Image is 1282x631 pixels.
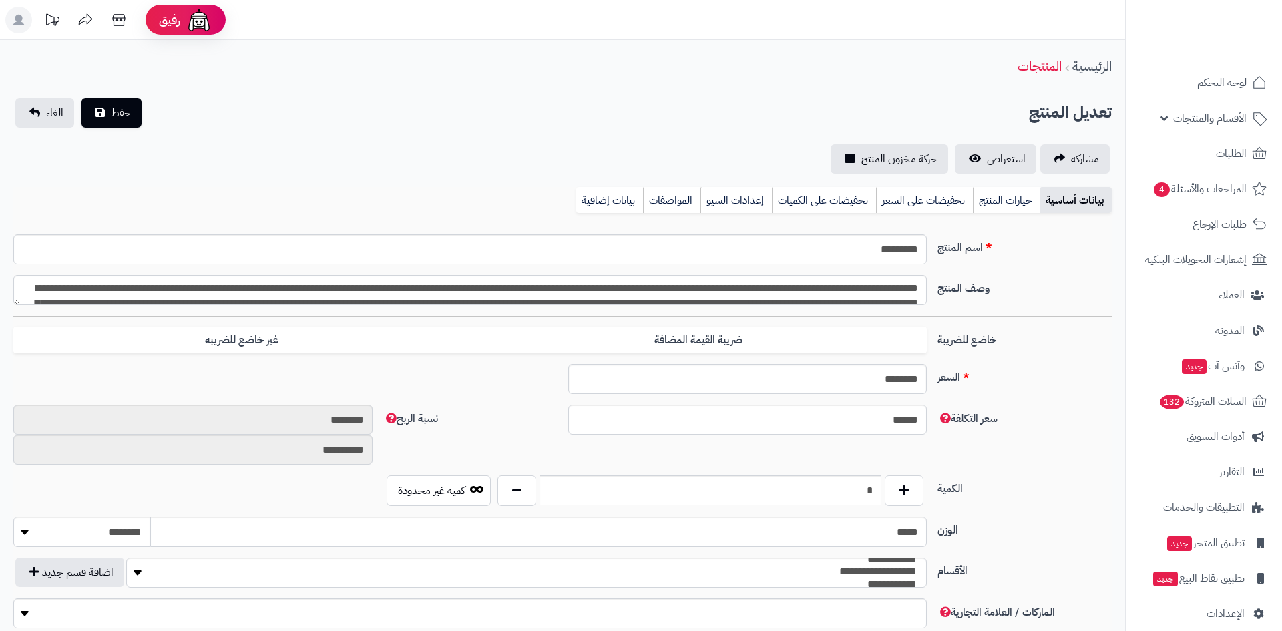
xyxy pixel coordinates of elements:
[932,475,1117,497] label: الكمية
[1134,314,1274,347] a: المدونة
[1160,395,1184,409] span: 132
[1134,244,1274,276] a: إشعارات التحويلات البنكية
[932,558,1117,579] label: الأقسام
[1181,357,1245,375] span: وآتس آب
[383,411,438,427] span: لن يظهر للعميل النهائي ويستخدم في تقارير الأرباح
[13,327,470,354] label: غير خاضع للضريبه
[955,144,1036,174] a: استعراض
[932,275,1117,296] label: وصف المنتج
[1134,456,1274,488] a: التقارير
[1152,180,1247,198] span: المراجعات والأسئلة
[81,98,142,128] button: حفظ
[937,411,998,427] span: لن يظهر للعميل النهائي ويستخدم في تقارير الأرباح
[1215,321,1245,340] span: المدونة
[700,187,772,214] a: إعدادات السيو
[1153,572,1178,586] span: جديد
[861,151,937,167] span: حركة مخزون المنتج
[1134,598,1274,630] a: الإعدادات
[46,105,63,121] span: الغاء
[576,187,643,214] a: بيانات إضافية
[1134,385,1274,417] a: السلات المتروكة132
[1134,173,1274,205] a: المراجعات والأسئلة4
[1158,392,1247,411] span: السلات المتروكة
[987,151,1026,167] span: استعراض
[973,187,1040,214] a: خيارات المنتج
[1134,67,1274,99] a: لوحة التحكم
[1134,491,1274,523] a: التطبيقات والخدمات
[1029,99,1112,126] h2: تعديل المنتج
[159,12,180,28] span: رفيق
[1216,144,1247,163] span: الطلبات
[1145,250,1247,269] span: إشعارات التحويلات البنكية
[1219,286,1245,304] span: العملاء
[932,234,1117,256] label: اسم المنتج
[1173,109,1247,128] span: الأقسام والمنتجات
[1154,182,1170,197] span: 4
[932,364,1117,385] label: السعر
[1207,604,1245,623] span: الإعدادات
[1134,562,1274,594] a: تطبيق نقاط البيعجديد
[1040,144,1110,174] a: مشاركه
[932,517,1117,538] label: الوزن
[1071,151,1099,167] span: مشاركه
[1193,215,1247,234] span: طلبات الإرجاع
[772,187,876,214] a: تخفيضات على الكميات
[1152,569,1245,588] span: تطبيق نقاط البيع
[937,604,1055,620] span: (اكتب بداية حرف أي كلمة لتظهر القائمة المنسدلة للاستكمال التلقائي)
[1134,208,1274,240] a: طلبات الإرجاع
[1166,534,1245,552] span: تطبيق المتجر
[1134,421,1274,453] a: أدوات التسويق
[876,187,973,214] a: تخفيضات على السعر
[470,327,927,354] label: ضريبة القيمة المضافة
[1040,187,1112,214] a: بيانات أساسية
[1134,138,1274,170] a: الطلبات
[1187,427,1245,446] span: أدوات التسويق
[831,144,948,174] a: حركة مخزون المنتج
[1197,73,1247,92] span: لوحة التحكم
[35,7,69,37] a: تحديثات المنصة
[932,327,1117,348] label: خاضع للضريبة
[15,558,124,587] button: اضافة قسم جديد
[1072,56,1112,76] a: الرئيسية
[15,98,74,128] a: الغاء
[1163,498,1245,517] span: التطبيقات والخدمات
[1134,527,1274,559] a: تطبيق المتجرجديد
[1134,279,1274,311] a: العملاء
[1134,350,1274,382] a: وآتس آبجديد
[1219,463,1245,481] span: التقارير
[643,187,700,214] a: المواصفات
[1018,56,1062,76] a: المنتجات
[186,7,212,33] img: ai-face.png
[1167,536,1192,551] span: جديد
[111,105,131,121] span: حفظ
[1182,359,1207,374] span: جديد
